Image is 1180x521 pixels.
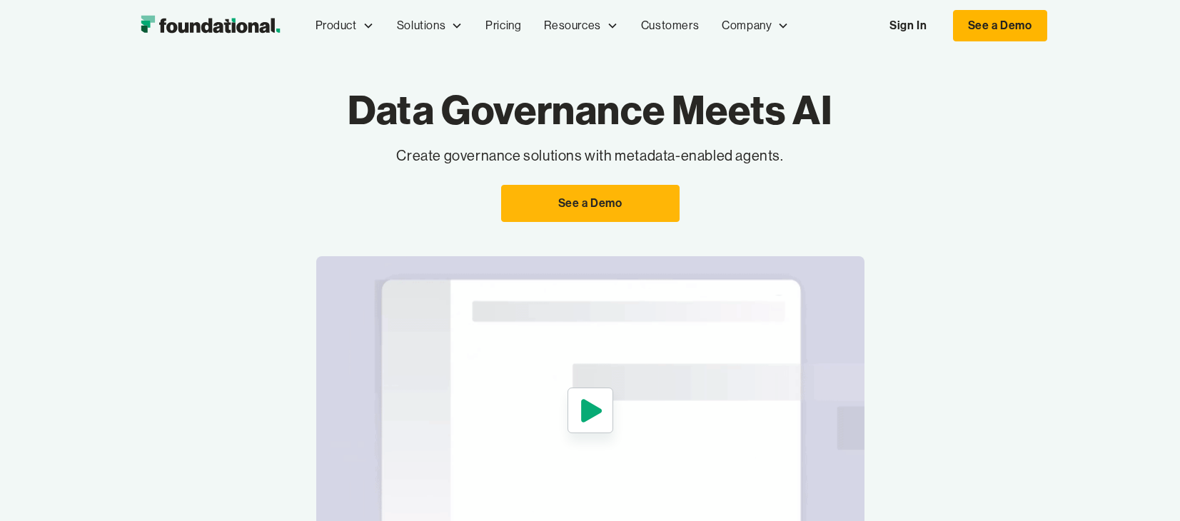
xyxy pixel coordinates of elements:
[225,86,956,133] h1: Data Governance Meets AI
[316,16,357,35] div: Product
[875,11,941,41] a: Sign In
[474,2,533,49] a: Pricing
[533,2,629,49] div: Resources
[304,2,385,49] div: Product
[397,16,445,35] div: Solutions
[544,16,600,35] div: Resources
[710,2,800,49] div: Company
[225,145,956,168] p: Create governance solutions with metadata-enabled agents.
[385,2,474,49] div: Solutions
[722,16,772,35] div: Company
[630,2,710,49] a: Customers
[133,11,287,40] img: Foundational Logo
[953,10,1047,41] a: See a Demo
[501,185,680,222] a: See a Demo
[133,11,287,40] a: home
